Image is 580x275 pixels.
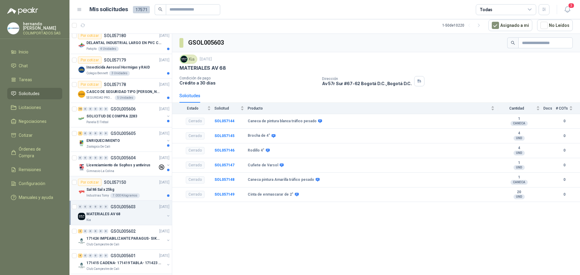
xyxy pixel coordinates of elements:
b: 0 [556,148,573,153]
b: 0 [556,118,573,124]
div: 0 [104,254,108,258]
a: 16 0 0 0 0 0 GSOL005606[DATE] Company LogoSOLICITUD DE COMPRA 2283Panela El Trébol [78,105,171,125]
a: SOL057148 [214,177,234,182]
div: Todas [480,6,492,13]
b: 4 [498,146,540,151]
p: [DATE] [159,180,169,185]
div: 2 [78,229,82,233]
p: Av 57r Sur #67-62 Bogotá D.C. , Bogotá D.C. [322,81,412,86]
th: Docs [543,103,556,114]
p: Gimnasio La Colina [86,169,114,174]
p: Condición de pago [179,76,317,80]
div: 0 [83,205,88,209]
div: 0 [83,229,88,233]
span: search [511,41,515,45]
span: Manuales y ayuda [19,194,53,201]
b: 4 [498,131,540,136]
b: 20 [498,190,540,195]
p: [DATE] [159,204,169,210]
div: Por cotizar [78,81,101,88]
p: Club Campestre de Cali [86,242,119,247]
p: Patojito [86,46,97,51]
b: SOL057144 [214,119,234,123]
p: SOLICITUD DE COMPRA 2283 [86,114,137,119]
p: ENRIQUECIMIENTO [86,138,120,144]
div: 16 [78,107,82,111]
a: 4 0 0 0 0 0 GSOL005601[DATE] Company Logo171415 CADENA- 171419 TABLA- 171423 VARILLAClub Campestr... [78,252,171,271]
p: GSOL005605 [111,131,136,136]
div: Cerrado [186,161,205,169]
div: 0 [83,107,88,111]
th: # COTs [556,103,580,114]
div: 0 [98,156,103,160]
div: 5 Unidades [115,95,136,100]
div: 0 [104,131,108,136]
a: Solicitudes [7,88,62,99]
span: Solicitudes [19,90,40,97]
div: 3 Unidades [109,71,130,76]
span: 17571 [133,6,150,13]
p: [DATE] [200,56,212,62]
th: Cantidad [498,103,543,114]
p: COLIMPORTADOS SAS [23,31,62,35]
span: Solicitud [214,106,239,110]
div: 7.000 Kilogramos [110,193,140,198]
p: Crédito a 30 días [179,80,317,85]
div: 0 [78,205,82,209]
div: 0 [88,205,93,209]
p: [DATE] [159,229,169,234]
img: Company Logo [78,188,85,196]
a: SOL057147 [214,163,234,167]
p: CASCO DE SEGURIDAD TIPO [PERSON_NAME] [86,89,162,95]
span: Cantidad [498,106,535,110]
span: Negociaciones [19,118,47,125]
a: Chat [7,60,62,72]
a: Remisiones [7,164,62,175]
div: UND [514,165,525,170]
div: 0 [104,229,108,233]
div: 0 [98,229,103,233]
b: SOL057146 [214,148,234,152]
p: SEGURIDAD PROVISER LTDA [86,95,114,100]
a: Licitaciones [7,102,62,113]
div: Solicitudes [179,92,200,99]
a: 0 0 0 0 0 0 GSOL005604[DATE] Company LogoLicenciamiento de Sophos y antivirusGimnasio La Colina [78,154,171,174]
div: 0 [78,156,82,160]
b: Caneca de pintura blanca tráfico pesado [248,119,317,124]
p: 171424 IMPEABILIZANTE PARAGUS- SIKALASTIC [86,236,162,241]
a: 5 0 0 0 0 0 GSOL005605[DATE] Company LogoENRIQUECIMIENTOZoologico De Cali [78,130,171,149]
img: Company Logo [78,164,85,171]
span: Tareas [19,76,32,83]
th: Producto [248,103,498,114]
p: SOL057179 [104,58,126,62]
div: 0 [98,254,103,258]
span: Cotizar [19,132,33,139]
div: UND [514,151,525,155]
span: Licitaciones [19,104,41,111]
a: Configuración [7,178,62,189]
p: MATERIALES AV 68 [86,211,120,217]
div: 0 [83,131,88,136]
p: GSOL005606 [111,107,136,111]
p: Panela El Trébol [86,120,108,125]
div: 4 Unidades [98,46,119,51]
p: Colegio Bennett [86,71,108,76]
img: Company Logo [78,91,85,98]
img: Company Logo [78,237,85,245]
p: 171415 CADENA- 171419 TABLA- 171423 VARILLA [86,260,162,266]
p: SOL057180 [104,34,126,38]
div: 0 [93,229,98,233]
div: Por cotizar [78,179,101,186]
button: 3 [562,4,573,15]
div: 0 [93,205,98,209]
a: Por cotizarSOL057180[DATE] Company LogoDELANTAL INDUSTRIAL LARGO EN PVC COLOR AMARILLOPatojito4 U... [69,30,172,54]
p: [DATE] [159,82,169,88]
div: Por cotizar [78,56,101,64]
div: 0 [83,254,88,258]
th: Solicitud [214,103,248,114]
img: Company Logo [78,139,85,147]
a: Por cotizarSOL057178[DATE] Company LogoCASCO DE SEGURIDAD TIPO [PERSON_NAME]SEGURIDAD PROVISER LT... [69,78,172,103]
span: Chat [19,62,28,69]
span: Órdenes de Compra [19,146,56,159]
